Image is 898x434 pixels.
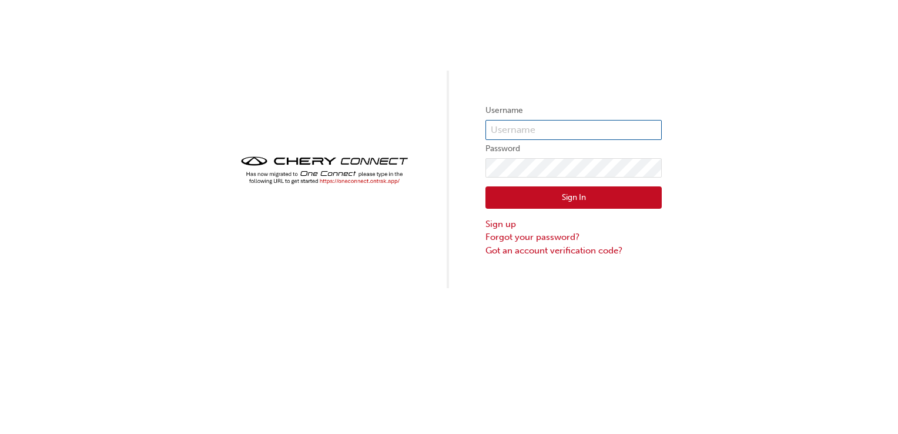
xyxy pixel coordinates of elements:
[236,153,413,188] img: cheryconnect
[485,120,662,140] input: Username
[485,142,662,156] label: Password
[485,231,662,244] a: Forgot your password?
[485,244,662,258] a: Got an account verification code?
[485,218,662,231] a: Sign up
[485,186,662,209] button: Sign In
[485,104,662,118] label: Username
